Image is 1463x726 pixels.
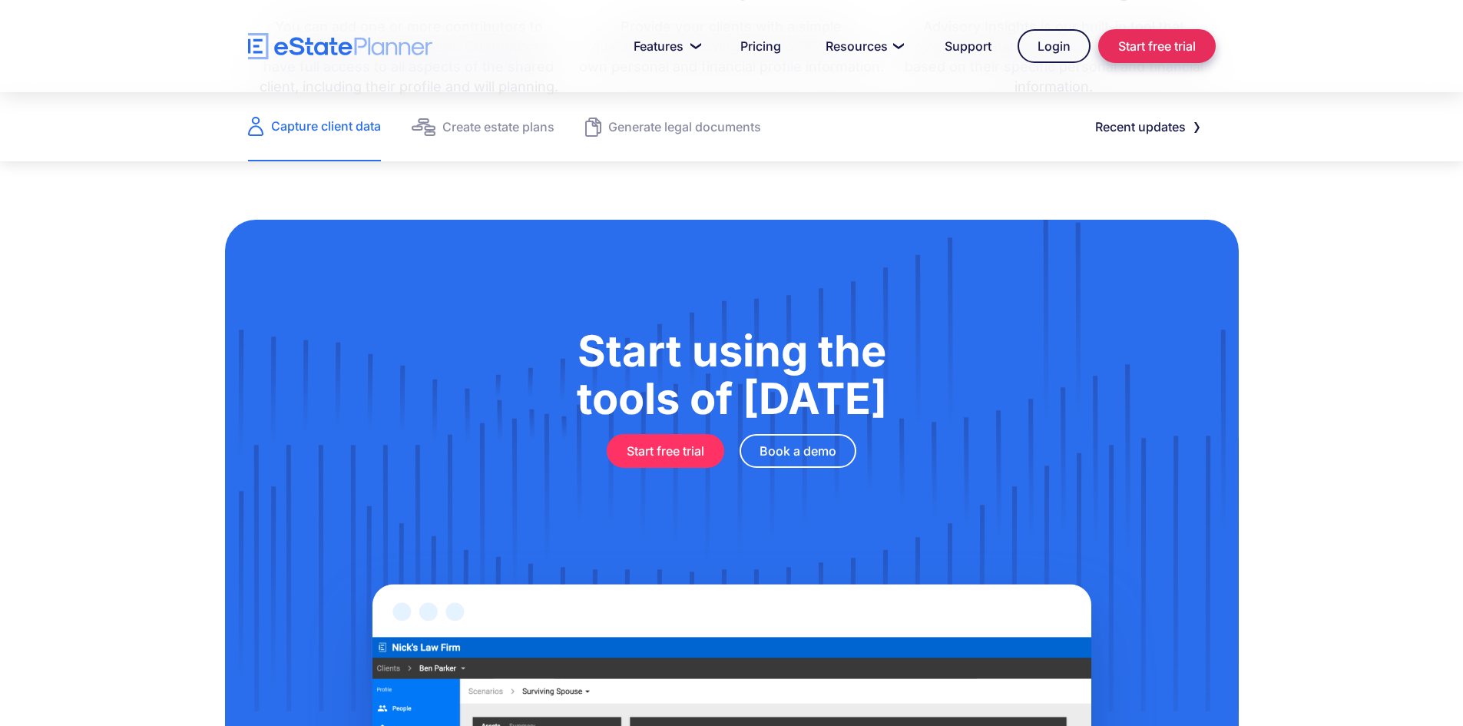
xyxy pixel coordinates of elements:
a: Login [1018,29,1091,63]
div: Create estate plans [442,116,554,138]
a: Recent updates [1077,111,1216,142]
a: Capture client data [248,92,381,161]
a: home [248,33,432,60]
div: Generate legal documents [608,116,761,138]
a: Support [926,31,1010,61]
a: Start free trial [607,434,724,468]
a: Start free trial [1098,29,1216,63]
a: Pricing [722,31,799,61]
a: Generate legal documents [585,92,761,161]
a: Features [615,31,714,61]
a: Book a demo [740,434,856,468]
a: Resources [807,31,919,61]
a: Create estate plans [412,92,554,161]
div: Capture client data [271,115,381,137]
div: Recent updates [1095,116,1186,138]
h1: Start using the tools of [DATE] [302,327,1162,423]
